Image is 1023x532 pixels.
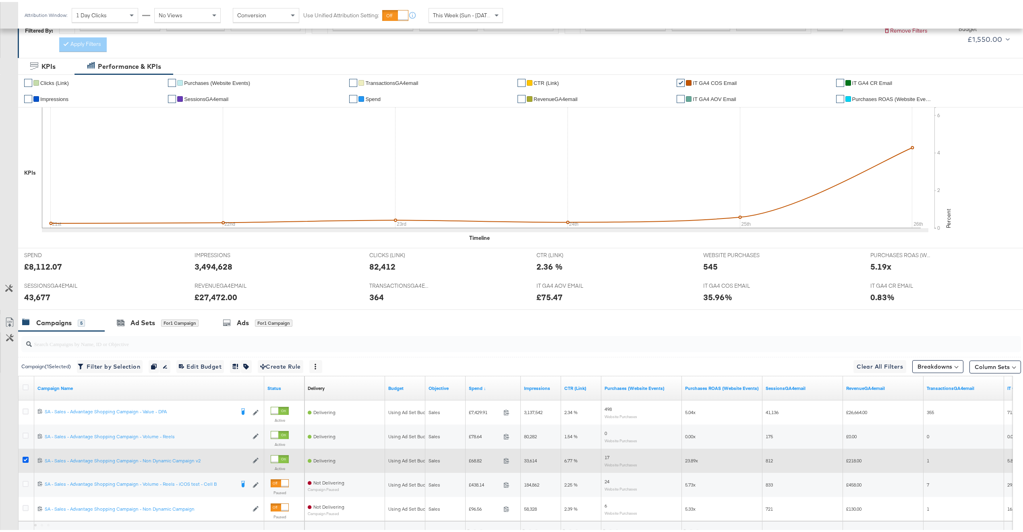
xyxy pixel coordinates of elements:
span: Spend [365,94,381,100]
button: Clear All Filters [853,358,906,371]
span: 5.73x [685,480,696,486]
span: 498 [605,404,612,410]
div: SA - Sales - Advantage Shopping Campaign - Volume - Reels - iCOS test - Cell B [45,479,234,485]
span: 2.39 % [564,504,578,510]
a: The maximum amount you're willing to spend on your ads, on average each day or over the lifetime ... [388,383,422,390]
span: IT GA4 CR Email [852,78,892,84]
div: Using Ad Set Budget [388,480,433,486]
input: Search Campaigns by Name, ID or Objective [32,331,927,346]
span: 16.67% [1007,504,1022,510]
span: Sales [429,456,440,462]
a: Transaction Revenue - The total sale revenue [846,383,920,390]
button: Filter by Selection [77,358,143,371]
span: Delivering [313,431,335,437]
a: ✔ [24,77,32,85]
span: 175 [766,431,773,437]
div: £1,550.00 [967,31,1002,43]
div: Using Ad Set Budget [388,456,433,462]
a: The number of times a purchase was made tracked by your Custom Audience pixel on your website aft... [605,383,679,390]
span: 1.54 % [564,431,578,437]
span: 33,614 [524,456,537,462]
a: SA - Sales - Advantage Shopping Campaign - Volume - Reels - iCOS test - Cell B [45,479,234,487]
span: 0.00x [685,431,696,437]
span: Edit Budget [179,360,222,370]
span: IT GA4 AOV Email [693,94,736,100]
span: This Week (Sun - [DATE]) [433,10,493,17]
span: 6 [605,501,607,507]
div: KPIs [41,60,56,69]
span: 6.77 % [564,456,578,462]
span: £0.00 [846,431,857,437]
a: ✔ [349,93,357,101]
span: TransactionsGA4email [365,78,418,84]
div: Ads [237,316,249,326]
button: Create Rule [258,358,303,371]
div: SA - Sales - Advantage Shopping Campaign - Volume - Reels [45,431,249,438]
div: SA - Sales - Advantage Shopping Campaign - Value - DPA [45,406,234,413]
div: 364 [369,289,384,301]
span: £7,429.91 [469,407,500,413]
span: 812 [766,456,773,462]
span: Not Delivering [313,478,344,484]
div: SA - Sales - Advantage Shopping Campaign - Non Dynamic Campaign [45,504,249,510]
a: ✔ [836,93,844,101]
span: 5.33x [685,504,696,510]
span: 721 [766,504,773,510]
sub: Campaign Paused [308,485,344,490]
a: SA - Sales - Advantage Shopping Campaign - Volume - Reels [45,431,249,438]
a: ✔ [168,77,176,85]
button: Breakdowns [912,358,963,371]
button: Edit Budget [176,358,224,371]
span: IT GA4 CR EMAIL [870,280,931,288]
span: IT GA4 COS EMAIL [703,280,764,288]
span: 24 [605,476,609,483]
div: for 1 Campaign [161,318,199,325]
div: Campaign ( 1 Selected) [21,361,71,368]
span: 7 [927,480,929,486]
span: SessionsGA4email [184,94,228,100]
div: KPIs [24,167,36,175]
span: Clicks (Link) [40,78,69,84]
div: SA - Sales - Advantage Shopping Campaign - Non Dynamic Campaign v2 [45,456,249,462]
span: 2.34 % [564,407,578,413]
span: £218.00 [846,456,861,462]
label: Use Unified Attribution Setting: [303,10,379,17]
div: Delivery [308,383,325,390]
div: 43,677 [24,289,50,301]
span: Conversion [237,10,266,17]
span: 17 [605,452,609,458]
span: IT GA4 AOV EMAIL [536,280,597,288]
button: Column Sets [969,359,1021,371]
span: 1 [927,456,929,462]
span: 58,328 [524,504,537,510]
div: 5 [78,318,85,325]
span: £78.64 [469,431,500,437]
sub: Website Purchases [605,485,637,489]
label: Active [271,464,289,469]
span: SPEND [24,250,85,257]
span: Filter by Selection [79,360,140,370]
a: SA - Sales - Advantage Shopping Campaign - Value - DPA [45,406,234,414]
div: 5.19x [870,259,891,270]
a: ✔ [677,93,685,101]
span: Not Delivering [313,502,344,508]
div: £27,472.00 [195,289,237,301]
span: 5.88% [1007,456,1019,462]
a: Reflects the ability of your Ad Campaign to achieve delivery based on ad states, schedule and bud... [308,383,325,390]
div: 2.36 % [536,259,563,270]
span: 833 [766,480,773,486]
span: RevenueGA4email [534,94,578,100]
div: Ad Sets [130,316,155,326]
div: 3,494,628 [195,259,232,270]
span: 0.00% [1007,431,1019,437]
span: 29.17% [1007,480,1022,486]
sub: Website Purchases [605,460,637,465]
a: Your campaign name. [37,383,261,390]
span: £458.00 [846,480,861,486]
a: ✔ [677,77,685,85]
button: Remove Filters [884,25,928,33]
div: 35.96% [703,289,732,301]
span: SESSIONSGA4EMAIL [24,280,85,288]
span: £68.82 [469,456,500,462]
a: Sessions - The total number of sessions [766,383,840,390]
